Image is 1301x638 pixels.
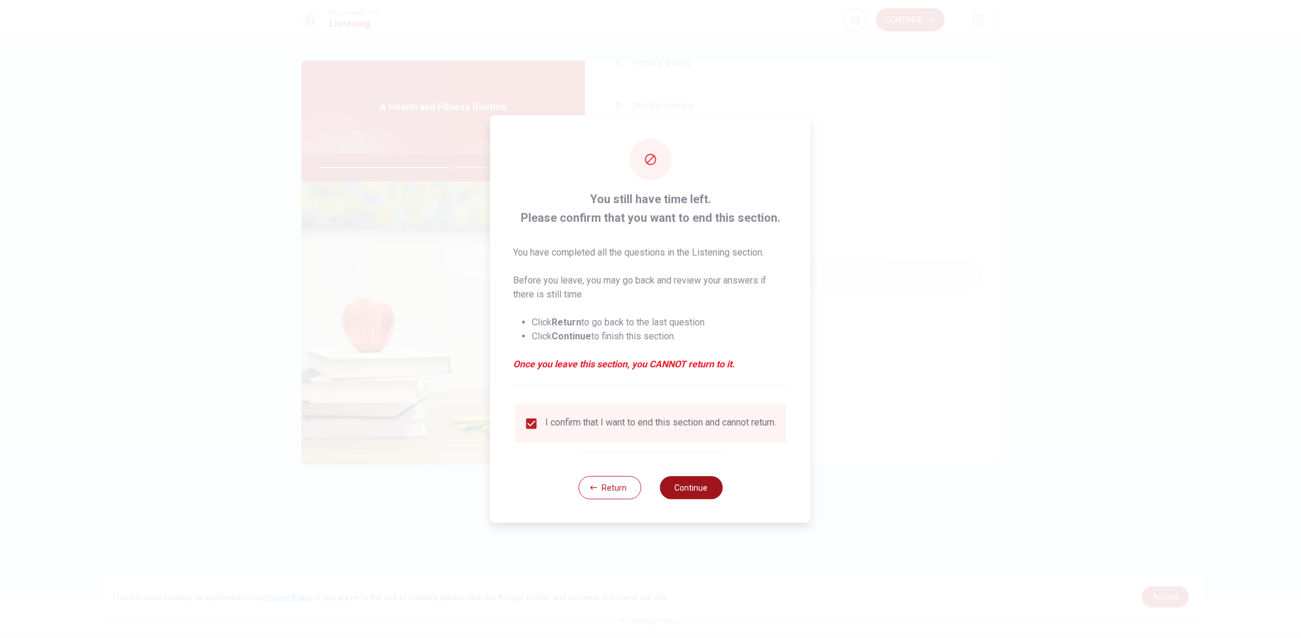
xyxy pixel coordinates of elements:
li: Click to finish this section. [532,329,788,343]
button: Return [578,476,641,499]
button: Continue [660,476,723,499]
strong: Return [552,317,582,328]
p: Before you leave, you may go back and review your answers if there is still time. [514,274,788,302]
p: You have completed all the questions in the Listening section. [514,246,788,260]
em: Once you leave this section, you CANNOT return to it. [514,357,788,371]
strong: Continue [552,331,592,342]
li: Click to go back to the last question [532,316,788,329]
div: I confirm that I want to end this section and cannot return. [546,417,777,431]
span: You still have time left. Please confirm that you want to end this section. [514,190,788,227]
